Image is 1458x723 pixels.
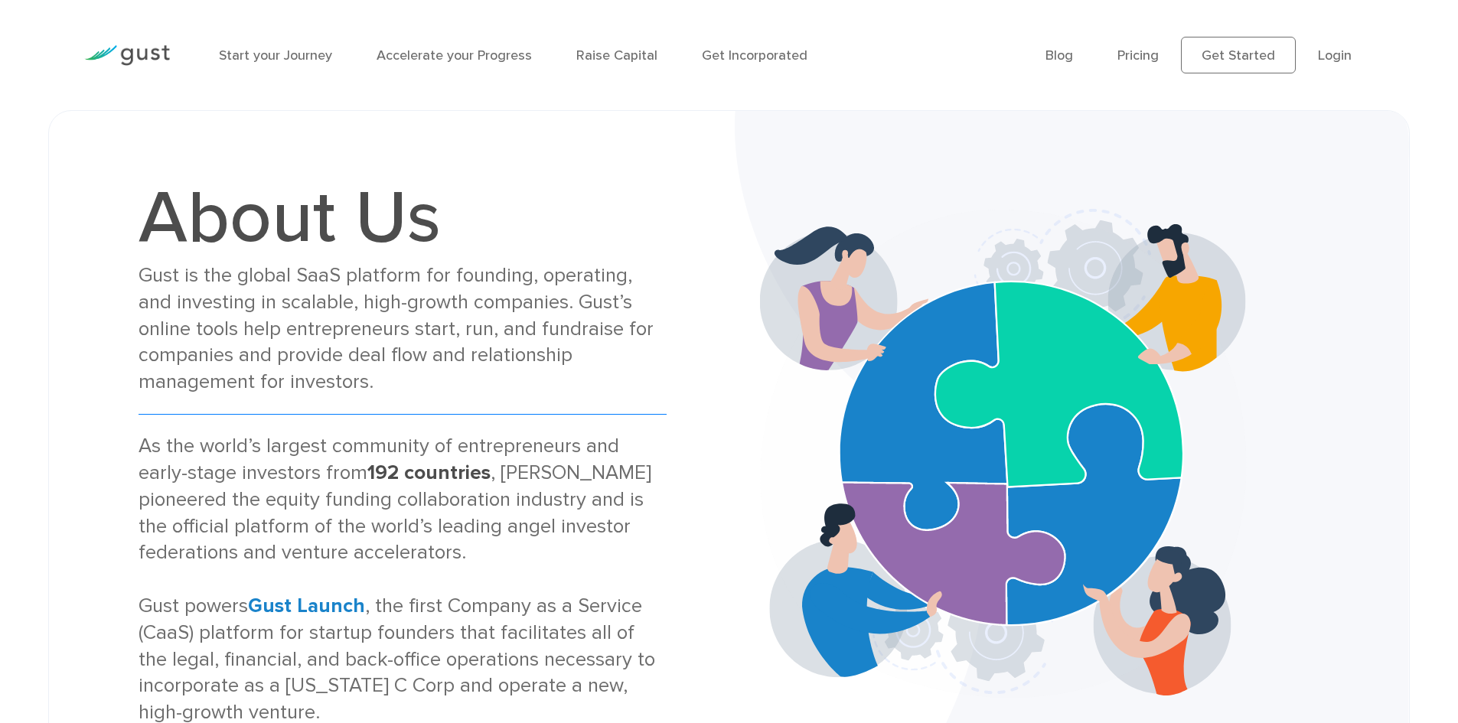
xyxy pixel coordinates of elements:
[84,45,170,66] img: Gust Logo
[1117,47,1159,64] a: Pricing
[367,461,491,484] strong: 192 countries
[139,181,667,255] h1: About Us
[576,47,657,64] a: Raise Capital
[248,594,365,617] a: Gust Launch
[219,47,332,64] a: Start your Journey
[1181,37,1296,73] a: Get Started
[139,262,667,396] div: Gust is the global SaaS platform for founding, operating, and investing in scalable, high-growth ...
[1045,47,1073,64] a: Blog
[1318,47,1352,64] a: Login
[377,47,532,64] a: Accelerate your Progress
[702,47,807,64] a: Get Incorporated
